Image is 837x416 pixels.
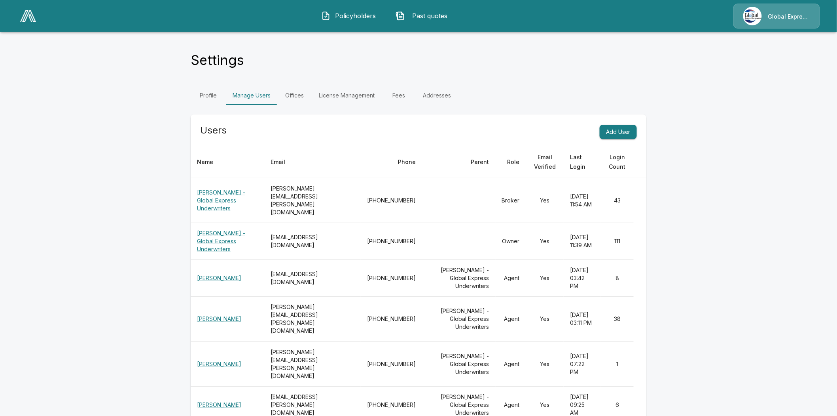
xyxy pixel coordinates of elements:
[408,11,452,21] span: Past quotes
[564,178,601,223] td: [DATE] 11:54 AM
[226,86,277,105] a: Manage Users
[312,86,381,105] a: License Management
[496,223,526,260] td: Owner
[390,6,458,26] button: Past quotes IconPast quotes
[264,297,361,342] th: [PERSON_NAME][EMAIL_ADDRESS][PERSON_NAME][DOMAIN_NAME]
[496,297,526,342] td: Agent
[197,361,241,367] a: [PERSON_NAME]
[20,10,36,22] img: AA Logo
[743,7,762,25] img: Agency Icon
[361,223,422,260] td: [PHONE_NUMBER]
[496,178,526,223] td: Broker
[422,260,496,297] td: [PERSON_NAME] - Global Express Underwriters
[733,4,820,29] a: Agency IconGlobal Express Underwriters
[197,275,241,281] a: [PERSON_NAME]
[600,125,637,139] button: Add User
[768,13,810,21] p: Global Express Underwriters
[601,297,634,342] td: 38
[191,146,264,178] th: Name
[396,11,405,21] img: Past quotes Icon
[191,86,646,105] div: Settings Tabs
[315,6,383,26] button: Policyholders IconPolicyholders
[601,342,634,386] td: 1
[422,146,496,178] th: Parent
[601,223,634,260] td: 111
[564,260,601,297] td: [DATE] 03:42 PM
[564,223,601,260] td: [DATE] 11:39 AM
[197,315,241,322] a: [PERSON_NAME]
[277,86,312,105] a: Offices
[264,342,361,386] th: [PERSON_NAME][EMAIL_ADDRESS][PERSON_NAME][DOMAIN_NAME]
[361,342,422,386] td: [PHONE_NUMBER]
[191,52,244,69] h4: Settings
[361,260,422,297] td: [PHONE_NUMBER]
[601,146,634,178] th: Login Count
[321,11,331,21] img: Policyholders Icon
[264,223,361,260] th: [EMAIL_ADDRESS][DOMAIN_NAME]
[361,178,422,223] td: [PHONE_NUMBER]
[526,146,564,178] th: Email Verified
[264,146,361,178] th: Email
[417,86,457,105] a: Addresses
[197,230,245,252] a: [PERSON_NAME] - Global Express Underwriters
[422,297,496,342] td: [PERSON_NAME] - Global Express Underwriters
[496,342,526,386] td: Agent
[381,86,417,105] a: Fees
[197,401,241,408] a: [PERSON_NAME]
[601,260,634,297] td: 8
[264,260,361,297] th: [EMAIL_ADDRESS][DOMAIN_NAME]
[200,124,227,137] h5: Users
[496,146,526,178] th: Role
[526,260,564,297] td: Yes
[361,297,422,342] td: [PHONE_NUMBER]
[526,297,564,342] td: Yes
[496,260,526,297] td: Agent
[264,178,361,223] th: [PERSON_NAME][EMAIL_ADDRESS][PERSON_NAME][DOMAIN_NAME]
[564,342,601,386] td: [DATE] 07:22 PM
[526,223,564,260] td: Yes
[334,11,377,21] span: Policyholders
[601,178,634,223] td: 43
[191,86,226,105] a: Profile
[526,178,564,223] td: Yes
[564,297,601,342] td: [DATE] 03:11 PM
[526,342,564,386] td: Yes
[197,189,245,212] a: [PERSON_NAME] - Global Express Underwriters
[361,146,422,178] th: Phone
[564,146,601,178] th: Last Login
[422,342,496,386] td: [PERSON_NAME] - Global Express Underwriters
